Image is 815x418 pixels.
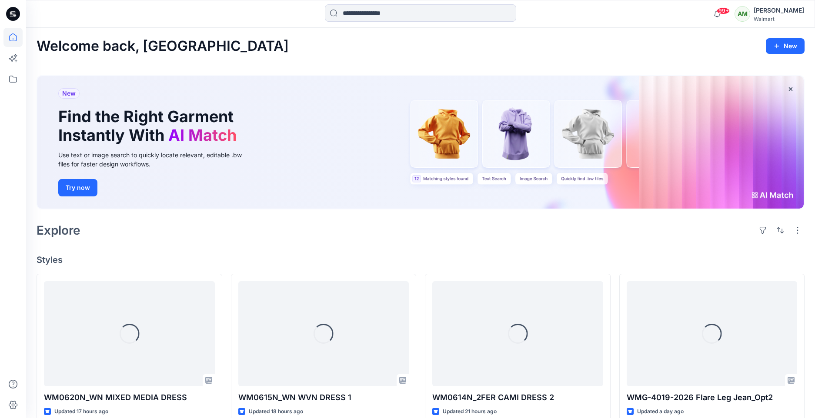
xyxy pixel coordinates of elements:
[168,126,237,145] span: AI Match
[37,38,289,54] h2: Welcome back, [GEOGRAPHIC_DATA]
[37,255,805,265] h4: Styles
[62,88,76,99] span: New
[54,407,108,416] p: Updated 17 hours ago
[58,179,97,196] button: Try now
[37,223,80,237] h2: Explore
[238,391,409,404] p: WM0615N_WN WVN DRESS 1
[627,391,798,404] p: WMG-4019-2026 Flare Leg Jean_Opt2
[443,407,497,416] p: Updated 21 hours ago
[717,7,730,14] span: 99+
[754,5,804,16] div: [PERSON_NAME]
[637,407,684,416] p: Updated a day ago
[249,407,303,416] p: Updated 18 hours ago
[58,107,241,145] h1: Find the Right Garment Instantly With
[58,150,254,169] div: Use text or image search to quickly locate relevant, editable .bw files for faster design workflows.
[735,6,750,22] div: AM
[44,391,215,404] p: WM0620N_WN MIXED MEDIA DRESS
[766,38,805,54] button: New
[432,391,603,404] p: WM0614N_2FER CAMI DRESS 2
[754,16,804,22] div: Walmart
